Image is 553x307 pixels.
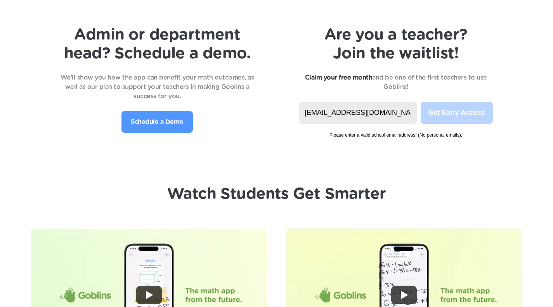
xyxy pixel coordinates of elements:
[60,73,254,101] p: We’ll show you how the app can benefit your math outcomes, as well as our plan to support your te...
[421,102,493,124] button: Get Early Access
[60,26,254,63] h1: Admin or department head? Schedule a demo.
[299,102,417,124] input: name@yourschool.org
[299,124,493,139] span: Please enter a valid school email address! (No personal emails).
[167,185,386,203] h1: Watch Students Get Smarter
[121,111,193,133] a: Schedule a Demo
[136,286,162,304] button: Play
[131,117,184,127] p: Schedule a Demo
[305,75,373,81] strong: Claim your free month
[299,73,493,92] p: and be one of the first teachers to use Goblins!
[391,286,417,304] button: Play
[299,26,493,63] h1: Are you a teacher? Join the waitlist!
